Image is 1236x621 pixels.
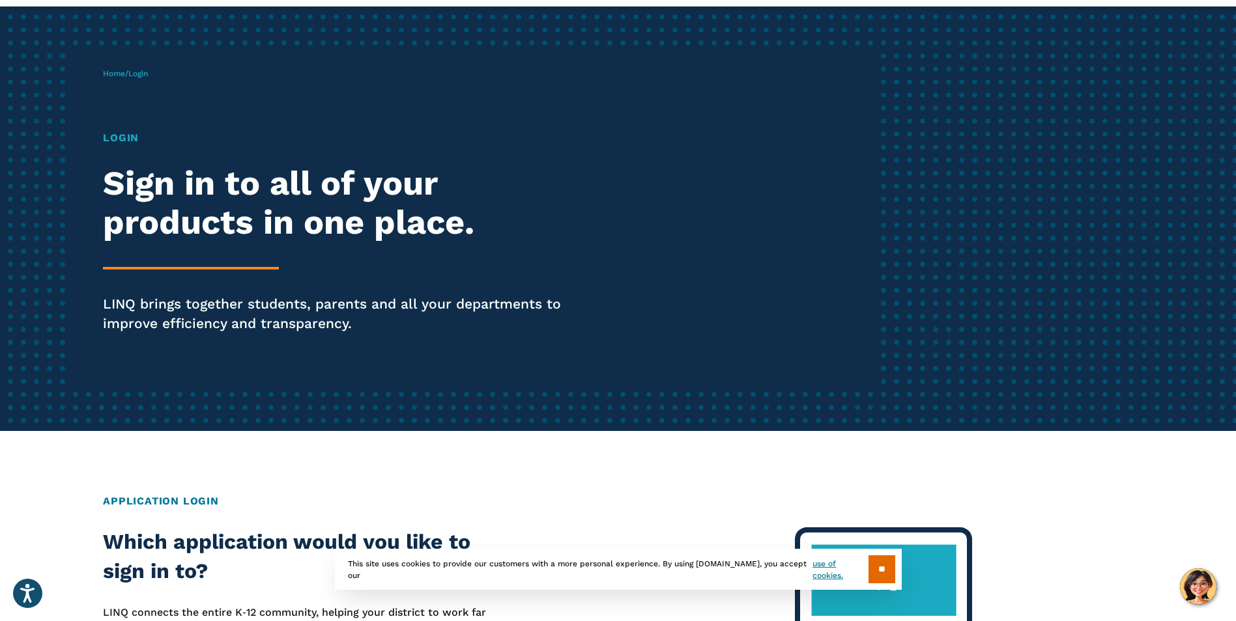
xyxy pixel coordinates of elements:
span: Login [128,69,148,78]
div: This site uses cookies to provide our customers with a more personal experience. By using [DOMAIN... [335,549,902,590]
h2: Sign in to all of your products in one place. [103,164,579,242]
button: Hello, have a question? Let’s chat. [1180,568,1216,605]
a: use of cookies. [812,558,868,581]
h2: Which application would you like to sign in to? [103,527,514,586]
span: / [103,69,148,78]
a: Home [103,69,125,78]
h1: Login [103,130,579,146]
p: LINQ brings together students, parents and all your departments to improve efficiency and transpa... [103,294,579,333]
h2: Application Login [103,493,1133,509]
